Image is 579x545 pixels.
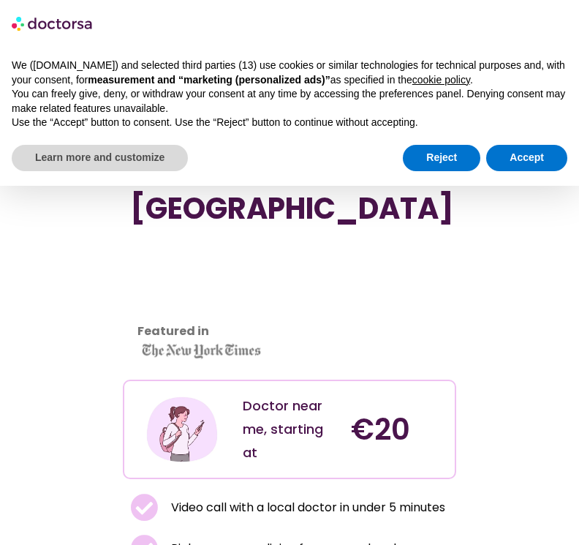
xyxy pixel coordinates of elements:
[12,59,567,87] p: We ([DOMAIN_NAME]) and selected third parties (13) use cookies or similar technologies for techni...
[137,323,209,339] strong: Featured in
[130,121,449,226] h1: Find a Doctor Near Me in [GEOGRAPHIC_DATA]
[12,116,567,130] p: Use the “Accept” button to consent. Use the “Reject” button to continue without accepting.
[130,241,322,350] iframe: Customer reviews powered by Trustpilot
[403,145,480,171] button: Reject
[351,412,444,447] h4: €20
[12,87,567,116] p: You can freely give, deny, or withdraw your consent at any time by accessing the preferences pane...
[12,145,188,171] button: Learn more and customize
[12,12,94,35] img: logo
[412,74,470,86] a: cookie policy
[167,497,445,518] span: Video call with a local doctor in under 5 minutes
[486,145,567,171] button: Accept
[145,392,219,467] img: Illustration depicting a young woman in a casual outfit, engaged with her smartphone. She has a p...
[243,394,336,465] div: Doctor near me, starting at
[88,74,330,86] strong: measurement and “marketing (personalized ads)”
